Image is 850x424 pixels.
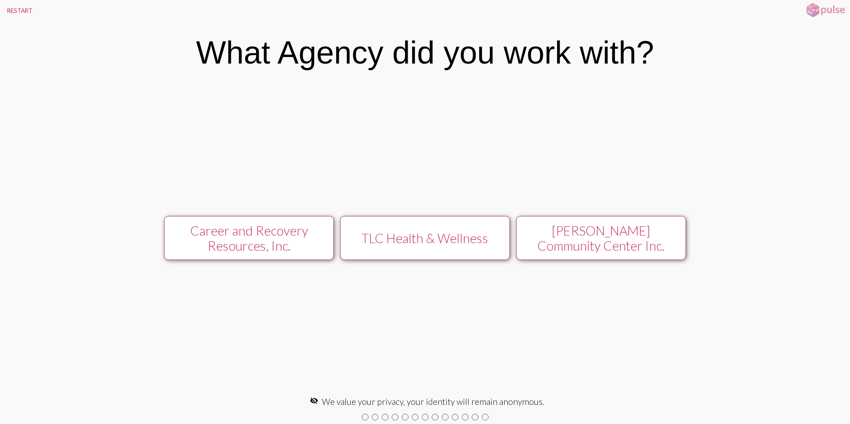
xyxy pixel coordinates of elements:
[322,396,544,407] span: We value your privacy, your identity will remain anonymous.
[525,223,677,253] div: [PERSON_NAME] Community Center Inc.
[310,396,318,405] mat-icon: visibility_off
[173,223,325,253] div: Career and Recovery Resources, Inc.
[196,34,654,71] div: What Agency did you work with?
[349,231,501,246] div: TLC Health & Wellness
[340,216,510,260] button: TLC Health & Wellness
[164,216,334,260] button: Career and Recovery Resources, Inc.
[803,2,848,18] img: pulsehorizontalsmall.png
[516,216,686,260] button: [PERSON_NAME] Community Center Inc.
